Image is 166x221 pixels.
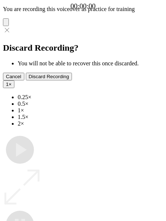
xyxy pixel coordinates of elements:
li: 1× [18,107,163,114]
button: Discard Recording [26,73,72,80]
li: 1.5× [18,114,163,120]
a: 00:00:00 [70,2,96,10]
h2: Discard Recording? [3,43,163,53]
button: 1× [3,80,14,88]
li: 2× [18,120,163,127]
button: Cancel [3,73,24,80]
li: 0.25× [18,94,163,101]
li: You will not be able to recover this once discarded. [18,60,163,67]
p: You are recording this voiceover as practice for training [3,6,163,12]
span: 1 [6,81,8,87]
li: 0.5× [18,101,163,107]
